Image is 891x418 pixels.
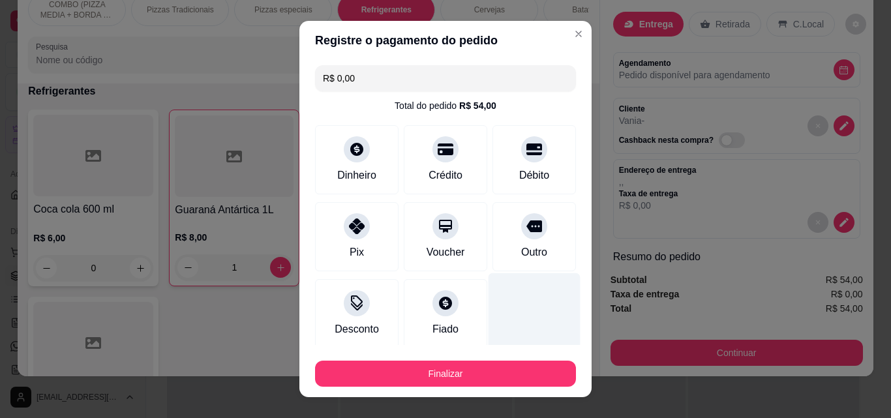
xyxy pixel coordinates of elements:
[521,245,547,260] div: Outro
[315,361,576,387] button: Finalizar
[459,99,496,112] div: R$ 54,00
[299,21,592,60] header: Registre o pagamento do pedido
[519,168,549,183] div: Débito
[335,321,379,337] div: Desconto
[323,65,568,91] input: Ex.: hambúrguer de cordeiro
[568,23,589,44] button: Close
[395,99,496,112] div: Total do pedido
[432,321,459,337] div: Fiado
[427,245,465,260] div: Voucher
[429,168,462,183] div: Crédito
[337,168,376,183] div: Dinheiro
[350,245,364,260] div: Pix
